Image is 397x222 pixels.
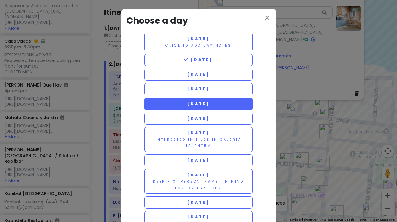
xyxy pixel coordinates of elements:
[187,86,210,91] span: [DATE]
[165,43,231,48] small: Click to add day notes
[144,154,253,166] button: [DATE]
[144,196,253,208] button: [DATE]
[184,57,213,62] span: [DATE]
[153,179,244,190] small: Keep Rio [PERSON_NAME] in mind for 1/2 day tour
[187,130,210,135] span: [DATE]
[187,72,210,77] span: [DATE]
[187,101,210,106] span: [DATE]
[187,200,210,205] span: [DATE]
[263,14,271,23] button: close
[187,158,210,163] span: [DATE]
[187,116,210,121] span: [DATE]
[144,69,253,81] button: [DATE]
[155,137,241,148] small: Interested in tiles in Galeria Talentum
[144,98,253,110] button: [DATE]
[144,169,253,194] button: [DATE]Keep Rio [PERSON_NAME] in mind for 1/2 day tour
[126,14,271,28] h3: Choose a day
[187,214,210,220] span: [DATE]
[144,83,253,95] button: [DATE]
[144,54,253,66] button: [DATE]
[144,33,253,51] button: [DATE]Click to add day notes
[187,36,210,41] span: [DATE]
[144,113,253,125] button: [DATE]
[144,127,253,152] button: [DATE]Interested in tiles in Galeria Talentum
[263,14,271,21] i: close
[187,172,210,178] span: [DATE]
